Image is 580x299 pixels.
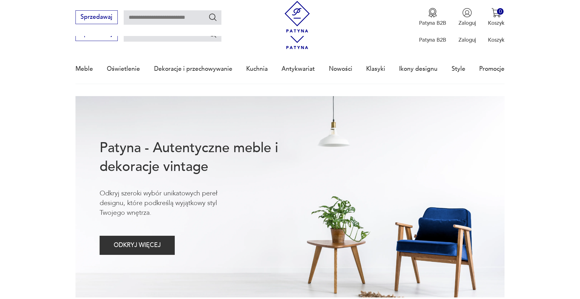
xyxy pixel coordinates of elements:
[100,188,242,218] p: Odkryj szeroki wybór unikatowych pereł designu, które podkreślą wyjątkowy styl Twojego wnętrza.
[462,8,472,18] img: Ikonka użytkownika
[282,1,313,33] img: Patyna - sklep z meblami i dekoracjami vintage
[100,139,303,176] h1: Patyna - Autentyczne meble i dekoracje vintage
[419,8,446,27] a: Ikona medaluPatyna B2B
[458,19,476,27] p: Zaloguj
[488,8,505,27] button: 0Koszyk
[100,236,175,255] button: ODKRYJ WIĘCEJ
[107,54,140,83] a: Oświetlenie
[428,8,438,18] img: Ikona medalu
[419,19,446,27] p: Patyna B2B
[399,54,438,83] a: Ikony designu
[458,36,476,44] p: Zaloguj
[419,36,446,44] p: Patyna B2B
[154,54,232,83] a: Dekoracje i przechowywanie
[452,54,465,83] a: Style
[488,19,505,27] p: Koszyk
[75,32,118,37] a: Sprzedawaj
[491,8,501,18] img: Ikona koszyka
[75,15,118,20] a: Sprzedawaj
[479,54,505,83] a: Promocje
[75,54,93,83] a: Meble
[208,29,217,39] button: Szukaj
[488,36,505,44] p: Koszyk
[246,54,268,83] a: Kuchnia
[100,243,175,248] a: ODKRYJ WIĘCEJ
[458,8,476,27] button: Zaloguj
[282,54,315,83] a: Antykwariat
[75,10,118,24] button: Sprzedawaj
[366,54,385,83] a: Klasyki
[419,8,446,27] button: Patyna B2B
[208,13,217,22] button: Szukaj
[329,54,352,83] a: Nowości
[497,8,504,15] div: 0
